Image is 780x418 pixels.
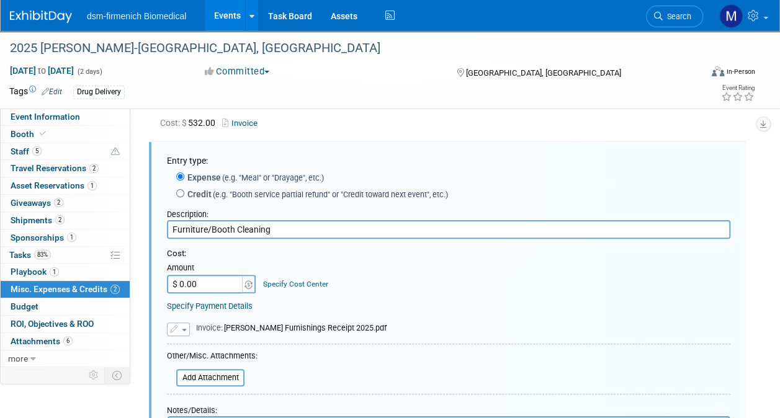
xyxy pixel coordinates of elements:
[11,319,94,329] span: ROI, Objectives & ROO
[110,285,120,294] span: 2
[111,146,120,158] span: Potential Scheduling Conflict -- at least one attendee is tagged in another overlapping event.
[196,323,224,332] span: :
[1,126,130,143] a: Booth
[1,109,130,125] a: Event Information
[196,323,387,332] span: [PERSON_NAME] Furnishings Receipt 2025.pdf
[9,85,62,99] td: Tags
[42,87,62,96] a: Edit
[8,354,28,363] span: more
[54,198,63,207] span: 2
[221,173,324,182] span: (e.g. "Meal" or "Drayage", etc.)
[11,129,48,139] span: Booth
[1,333,130,350] a: Attachments6
[11,180,97,190] span: Asset Reservations
[87,11,186,21] span: dsm-firmenich Biomedical
[712,66,724,76] img: Format-Inperson.png
[167,248,730,260] div: Cost:
[160,118,188,128] span: Cost: $
[11,267,59,277] span: Playbook
[63,336,73,345] span: 6
[1,281,130,298] a: Misc. Expenses & Credits2
[55,215,65,225] span: 2
[50,267,59,277] span: 1
[200,65,274,78] button: Committed
[34,250,51,259] span: 83%
[87,181,97,190] span: 1
[646,6,703,27] a: Search
[184,188,448,200] label: Credit
[719,4,743,28] img: Melanie Davison
[76,68,102,76] span: (2 days)
[167,262,257,275] div: Amount
[9,250,51,260] span: Tasks
[184,171,324,184] label: Expense
[167,154,730,167] div: Entry type:
[7,5,555,17] body: Rich Text Area. Press ALT-0 for help.
[36,66,48,76] span: to
[11,163,99,173] span: Travel Reservations
[40,130,46,137] i: Booth reservation complete
[11,284,120,294] span: Misc. Expenses & Credits
[1,247,130,264] a: Tasks83%
[1,143,130,160] a: Staff5
[160,118,220,128] span: 532.00
[1,264,130,280] a: Playbook1
[11,336,73,346] span: Attachments
[11,215,65,225] span: Shipments
[222,118,262,128] a: Invoice
[1,177,130,194] a: Asset Reservations1
[647,64,755,83] div: Event Format
[1,212,130,229] a: Shipments2
[726,67,755,76] div: In-Person
[32,146,42,156] span: 5
[663,12,691,21] span: Search
[10,11,72,23] img: ExhibitDay
[73,86,125,99] div: Drug Delivery
[1,229,130,246] a: Sponsorships1
[167,301,253,311] a: Specify Payment Details
[167,399,730,416] div: Notes/Details:
[11,146,42,156] span: Staff
[1,316,130,332] a: ROI, Objectives & ROO
[1,298,130,315] a: Budget
[721,85,755,91] div: Event Rating
[263,280,328,288] a: Specify Cost Center
[196,323,221,332] span: Invoice
[1,195,130,211] a: Giveaways2
[167,203,730,220] div: Description:
[11,198,63,208] span: Giveaways
[225,101,245,110] a: Edit
[11,301,38,311] span: Budget
[105,367,130,383] td: Toggle Event Tabs
[11,233,76,242] span: Sponsorships
[212,190,448,199] span: (e.g. "Booth service partial refund" or "Credit toward next event", etc.)
[1,350,130,367] a: more
[83,367,105,383] td: Personalize Event Tab Strip
[67,233,76,242] span: 1
[89,164,99,173] span: 2
[167,350,258,365] div: Other/Misc. Attachments:
[11,112,80,122] span: Event Information
[1,160,130,177] a: Travel Reservations2
[466,68,621,78] span: [GEOGRAPHIC_DATA], [GEOGRAPHIC_DATA]
[6,37,691,60] div: 2025 [PERSON_NAME]-[GEOGRAPHIC_DATA], [GEOGRAPHIC_DATA]
[9,65,74,76] span: [DATE] [DATE]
